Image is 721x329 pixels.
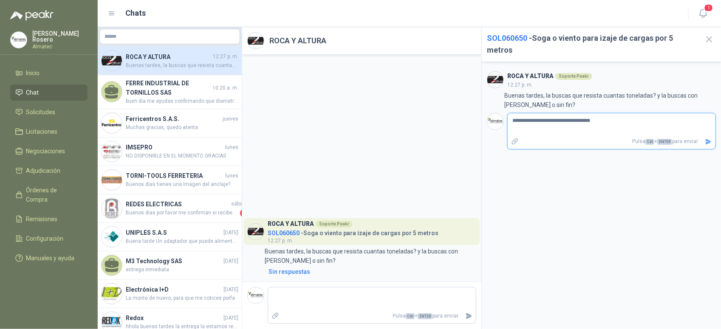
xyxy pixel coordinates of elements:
[704,4,713,12] span: 1
[487,34,527,42] span: SOL060650
[223,115,238,123] span: jueves
[98,109,242,138] a: Company LogoFerricentros S.A.S.juevesMuchas gracias, quedo atenta
[248,287,264,304] img: Company Logo
[126,228,222,237] h4: UNIPLES S.A.S
[240,209,249,217] span: 1
[507,74,554,79] h3: ROCA Y ALTURA
[26,234,64,243] span: Configuración
[231,200,249,208] span: sábado
[126,79,211,97] h4: FERRE INDUSTRIAL DE TORNILLOS SAS
[126,256,222,266] h4: M3 Technology SAS
[213,53,238,61] span: 12:27 p. m.
[102,284,122,304] img: Company Logo
[26,214,58,224] span: Remisiones
[268,228,438,236] h4: - Soga o viento para izaje de cargas por 5 metros
[98,194,242,223] a: Company LogoREDES ELECTRICASsábadoBuenos dias por favor me confirman si reciben material el día d...
[126,62,238,70] span: Buenas tardes, la buscas que resista cuantas toneladas? y la buscas con [PERSON_NAME] o sin fin?
[126,237,238,245] span: Buena tarde Un adaptador que puede alimentar dispositivos UniFi [PERSON_NAME], reducir la depende...
[225,143,238,152] span: lunes
[10,143,88,159] a: Negociaciones
[98,280,242,308] a: Company LogoElectrónica I+D[DATE]La monte de nuevo, para que me cotices porfa
[269,267,310,276] div: Sin respuestas
[98,166,242,194] a: Company LogoTORNI-TOOLS FERRETERIAlunesBuenos días tienes una imagen del anclaje?
[223,314,238,322] span: [DATE]
[126,180,238,188] span: Buenos días tienes una imagen del anclaje?
[98,75,242,109] a: FERRE INDUSTRIAL DE TORNILLOS SAS10:20 a. m.buen dia me ayudas confirmando que diametro y en que ...
[487,113,503,129] img: Company Logo
[126,114,221,124] h4: Ferricentros S.A.S.
[223,229,238,237] span: [DATE]
[507,82,533,88] span: 12:27 p. m.
[406,313,415,319] span: Ctrl
[10,124,88,140] a: Licitaciones
[268,222,314,226] h3: ROCA Y ALTURA
[283,309,462,323] p: Pulsa + para enviar
[126,285,222,294] h4: Electrónica I+D
[126,200,229,209] h4: REDES ELECTRICAS
[26,88,39,97] span: Chat
[645,139,654,145] span: Ctrl
[126,266,238,274] span: entrega inmediata
[98,138,242,166] a: Company LogoIMSEPROlunesNO DISPONIBLE EN EL MOMENTO GRACIAS
[126,143,223,152] h4: IMSEPRO
[26,166,61,175] span: Adjudicación
[26,146,65,156] span: Negociaciones
[223,257,238,265] span: [DATE]
[126,52,211,62] h4: ROCA Y ALTURA
[102,141,122,162] img: Company Logo
[126,97,238,105] span: buen dia me ayudas confirmando que diametro y en que material ?
[555,73,592,80] div: Soporte Peakr
[248,224,264,240] img: Company Logo
[10,65,88,81] a: Inicio
[102,51,122,71] img: Company Logo
[265,247,476,265] p: Buenas tardes, la buscas que resista cuantas toneladas? y la buscas con [PERSON_NAME] o sin fin?
[26,68,40,78] span: Inicio
[126,294,238,302] span: La monte de nuevo, para que me cotices porfa
[225,172,238,180] span: lunes
[126,313,222,323] h4: Redox
[126,209,238,217] span: Buenos dias por favor me confirman si reciben material el día de hoy tengo al mensajero listo per...
[701,134,715,149] button: Enviar
[11,32,27,48] img: Company Logo
[10,84,88,101] a: Chat
[248,33,264,49] img: Company Logo
[316,221,353,228] div: Soporte Peakr
[98,251,242,280] a: M3 Technology SAS[DATE]entrega inmediata
[26,127,58,136] span: Licitaciones
[126,152,238,160] span: NO DISPONIBLE EN EL MOMENTO GRACIAS
[10,182,88,208] a: Órdenes de Compra
[126,171,223,180] h4: TORNI-TOOLS FERRETERIA
[10,231,88,247] a: Configuración
[462,309,476,323] button: Enviar
[10,104,88,120] a: Solicitudes
[126,7,146,19] h1: Chats
[10,10,54,20] img: Logo peakr
[487,72,503,88] img: Company Logo
[26,107,56,117] span: Solicitudes
[10,211,88,227] a: Remisiones
[32,44,88,49] p: Almatec
[269,35,326,47] h2: ROCA Y ALTURA
[32,31,88,42] p: [PERSON_NAME] Rosero
[487,32,697,56] h2: - Soga o viento para izaje de cargas por 5 metros
[102,227,122,247] img: Company Logo
[268,238,293,244] span: 12:27 p. m.
[418,313,433,319] span: ENTER
[522,134,702,149] p: Pulsa + para enviar
[10,250,88,266] a: Manuales y ayuda
[268,309,283,323] label: Adjuntar archivos
[508,134,522,149] label: Adjuntar archivos
[696,6,711,21] button: 1
[26,253,75,263] span: Manuales y ayuda
[223,286,238,294] span: [DATE]
[98,47,242,75] a: Company LogoROCA Y ALTURA12:27 p. m.Buenas tardes, la buscas que resista cuantas toneladas? y la ...
[102,170,122,190] img: Company Logo
[657,139,672,145] span: ENTER
[126,124,238,132] span: Muchas gracias, quedo atenta
[102,113,122,133] img: Company Logo
[26,186,79,204] span: Órdenes de Compra
[98,223,242,251] a: Company LogoUNIPLES S.A.S[DATE]Buena tarde Un adaptador que puede alimentar dispositivos UniFi [P...
[10,163,88,179] a: Adjudicación
[268,230,300,236] span: SOL060650
[504,91,716,110] p: Buenas tardes, la buscas que resista cuantas toneladas? y la buscas con [PERSON_NAME] o sin fin?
